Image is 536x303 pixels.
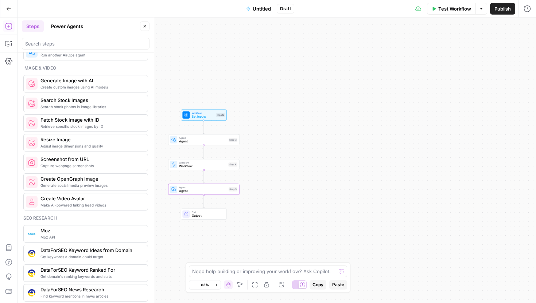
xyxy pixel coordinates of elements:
[216,113,225,117] div: Inputs
[179,161,226,164] span: Workflow
[203,121,205,134] g: Edge from start to step_3
[427,3,475,15] button: Test Workflow
[329,280,347,290] button: Paste
[192,213,223,218] span: Output
[40,116,142,123] span: Fetch Stock Image with ID
[40,97,142,104] span: Search Stock Images
[229,138,237,142] div: Step 3
[192,114,214,119] span: Set Inputs
[168,134,239,145] div: AgentAgentStep 3
[203,170,205,184] g: Edge from step_4 to step_5
[494,5,511,12] span: Publish
[310,280,326,290] button: Copy
[40,156,142,163] span: Screenshot from URL
[25,40,146,47] input: Search steps
[40,274,142,279] span: Get domain's ranking keywords and stats
[40,266,142,274] span: DataForSEO Keyword Ranked For
[40,254,142,260] span: Get keywords a domain could target
[40,136,142,143] span: Resize Image
[253,5,271,12] span: Untitled
[40,77,142,84] span: Generate Image with AI
[179,136,227,139] span: Agent
[40,84,142,90] span: Create custom images using AI models
[179,185,227,189] span: Agent
[168,184,239,195] div: AgentAgentStep 5
[280,5,291,12] span: Draft
[312,282,323,288] span: Copy
[179,189,227,193] span: Agent
[40,247,142,254] span: DataForSEO Keyword Ideas from Domain
[40,163,142,169] span: Capture webpage screenshots
[40,234,142,240] span: Moz API
[168,159,239,170] div: WorkflowWorkflowStep 4
[228,162,237,166] div: Step 4
[203,145,205,159] g: Edge from step_3 to step_4
[28,178,35,186] img: pyizt6wx4h99f5rkgufsmugliyey
[168,110,239,121] div: WorkflowSet InputsInputs
[40,202,142,208] span: Make AI-powered talking head videos
[229,187,237,191] div: Step 5
[40,293,142,299] span: Find keyword mentions in news articles
[179,164,226,169] span: Workflow
[40,182,142,188] span: Generate social media preview images
[28,250,35,257] img: qj0lddqgokrswkyaqb1p9cmo0sp5
[179,139,227,144] span: Agent
[192,210,223,214] span: End
[40,104,142,110] span: Search stock photos in image libraries
[490,3,515,15] button: Publish
[40,227,142,234] span: Moz
[332,282,344,288] span: Paste
[40,286,142,293] span: DataForSEO News Research
[28,269,35,277] img: 3iojl28do7crl10hh26nxau20pae
[23,215,148,221] div: Seo research
[23,65,148,71] div: Image & video
[40,195,142,202] span: Create Video Avatar
[201,282,209,288] span: 63%
[40,52,142,58] span: Run another AirOps agent
[40,123,142,129] span: Retrieve specific stock images by ID
[40,143,142,149] span: Adjust image dimensions and quality
[438,5,471,12] span: Test Workflow
[168,209,239,220] div: EndOutput
[40,175,142,182] span: Create OpenGraph Image
[28,289,35,296] img: vjoh3p9kohnippxyp1brdnq6ymi1
[28,198,35,205] img: rmejigl5z5mwnxpjlfq225817r45
[47,20,88,32] button: Power Agents
[22,20,44,32] button: Steps
[192,111,214,115] span: Workflow
[242,3,275,15] button: Untitled
[203,195,205,208] g: Edge from step_5 to end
